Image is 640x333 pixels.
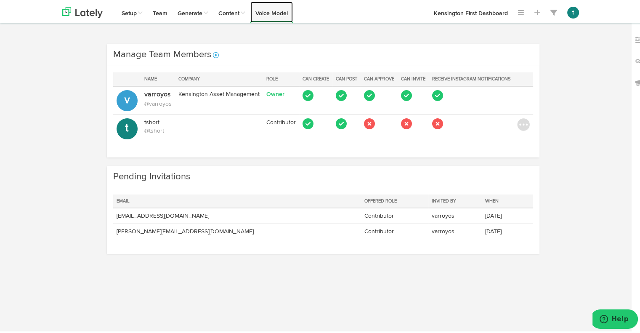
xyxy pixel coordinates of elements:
[141,113,175,141] td: tshort
[482,222,522,238] td: [DATE]
[482,206,522,222] td: [DATE]
[141,71,175,85] th: Name
[175,85,263,113] td: Kensington Asset Management
[428,222,482,238] td: varroyos
[113,222,361,238] td: [PERSON_NAME][EMAIL_ADDRESS][DOMAIN_NAME]
[175,71,263,85] th: Company
[482,193,522,207] th: When
[428,206,482,222] td: varroyos
[428,193,482,207] th: Invited By
[144,88,172,98] p: varroyos
[567,5,579,17] button: t
[398,71,429,85] th: Can Invite
[429,71,514,85] th: Receive Instagram Notifications
[144,125,172,133] p: @tshort
[113,193,361,207] th: Email
[113,46,425,60] h3: Manage Team Members
[266,90,284,96] span: Owner
[361,222,428,238] td: Contributor
[62,5,103,16] img: logo_lately_bg_light.svg
[517,117,530,129] img: icon_menu_button.svg
[263,71,299,85] th: Role
[113,168,317,182] h3: Pending Invitations
[113,206,361,222] td: [EMAIL_ADDRESS][DOMAIN_NAME]
[144,98,172,107] p: @varroyos
[361,71,398,85] th: Can Approve
[263,113,299,141] td: Contributor
[361,206,428,222] td: Contributor
[117,117,138,138] button: t
[299,71,332,85] th: Can Create
[117,88,138,109] button: v
[332,71,361,85] th: Can Post
[592,308,638,329] iframe: Opens a widget where you can find more information
[361,193,428,207] th: Offered Role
